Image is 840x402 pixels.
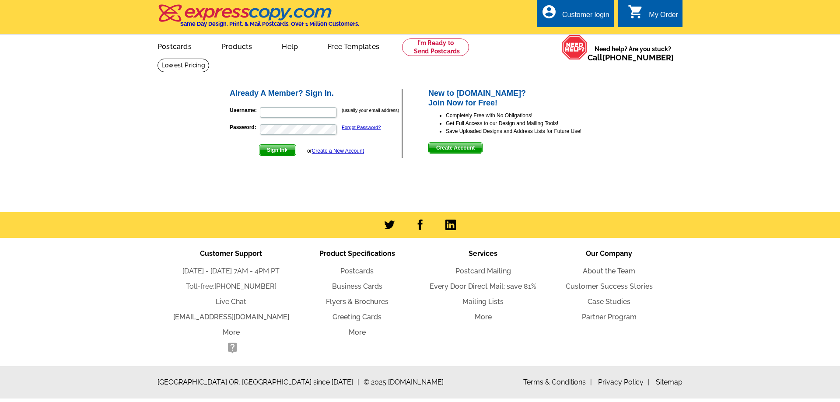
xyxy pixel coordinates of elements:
a: Free Templates [314,35,393,56]
a: Sitemap [656,378,682,386]
span: Sign In [259,145,296,155]
a: Postcard Mailing [455,267,511,275]
a: Help [268,35,312,56]
li: Completely Free with No Obligations! [446,112,612,119]
a: Postcards [143,35,206,56]
i: account_circle [541,4,557,20]
button: Create Account [428,142,483,154]
a: Mailing Lists [462,297,504,306]
a: Forgot Password? [342,125,381,130]
a: account_circle Customer login [541,10,609,21]
a: About the Team [583,267,635,275]
a: Business Cards [332,282,382,290]
a: Terms & Conditions [523,378,592,386]
img: help [562,35,588,60]
div: Customer login [562,11,609,23]
a: [EMAIL_ADDRESS][DOMAIN_NAME] [173,313,289,321]
li: Save Uploaded Designs and Address Lists for Future Use! [446,127,612,135]
div: or [307,147,364,155]
a: [PHONE_NUMBER] [214,282,276,290]
a: More [223,328,240,336]
span: Create Account [429,143,482,153]
span: © 2025 [DOMAIN_NAME] [364,377,444,388]
a: Every Door Direct Mail: save 81% [430,282,536,290]
a: shopping_cart My Order [628,10,678,21]
li: Toll-free: [168,281,294,292]
div: My Order [649,11,678,23]
a: [PHONE_NUMBER] [602,53,674,62]
span: Our Company [586,249,632,258]
span: Services [469,249,497,258]
label: Username: [230,106,259,114]
a: Same Day Design, Print, & Mail Postcards. Over 1 Million Customers. [157,10,359,27]
span: Call [588,53,674,62]
a: More [475,313,492,321]
a: Case Studies [588,297,630,306]
h4: Same Day Design, Print, & Mail Postcards. Over 1 Million Customers. [180,21,359,27]
a: Privacy Policy [598,378,650,386]
a: More [349,328,366,336]
button: Sign In [259,144,296,156]
a: Live Chat [216,297,246,306]
a: Products [207,35,266,56]
li: Get Full Access to our Design and Mailing Tools! [446,119,612,127]
span: [GEOGRAPHIC_DATA] OR, [GEOGRAPHIC_DATA] since [DATE] [157,377,359,388]
a: Greeting Cards [332,313,381,321]
h2: Already A Member? Sign In. [230,89,402,98]
i: shopping_cart [628,4,644,20]
span: Need help? Are you stuck? [588,45,678,62]
h2: New to [DOMAIN_NAME]? Join Now for Free! [428,89,612,108]
img: button-next-arrow-white.png [284,148,288,152]
a: Create a New Account [312,148,364,154]
a: Postcards [340,267,374,275]
a: Customer Success Stories [566,282,653,290]
a: Flyers & Brochures [326,297,388,306]
li: [DATE] - [DATE] 7AM - 4PM PT [168,266,294,276]
span: Product Specifications [319,249,395,258]
span: Customer Support [200,249,262,258]
label: Password: [230,123,259,131]
small: (usually your email address) [342,108,399,113]
a: Partner Program [582,313,637,321]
